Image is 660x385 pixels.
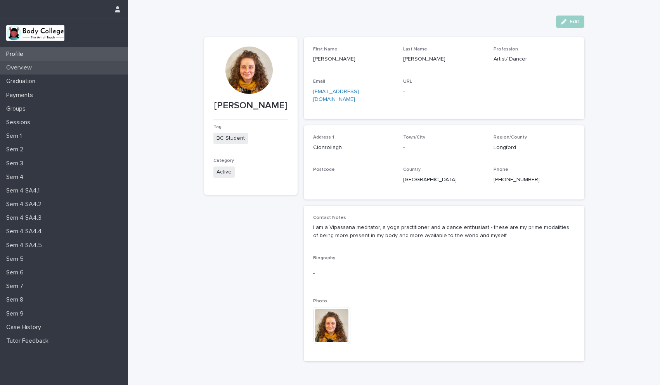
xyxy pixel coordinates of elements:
[213,158,234,163] span: Category
[3,119,36,126] p: Sessions
[313,144,394,152] p: Clonrollagh
[3,132,28,140] p: Sem 1
[3,105,32,113] p: Groups
[556,16,584,28] button: Edit
[313,299,327,303] span: Photo
[3,310,30,317] p: Sem 9
[3,228,48,235] p: Sem 4 SA4.4
[3,214,48,222] p: Sem 4 SA4.3
[3,201,48,208] p: Sem 4 SA4.2
[3,296,29,303] p: Sem 8
[213,100,288,111] p: [PERSON_NAME]
[403,167,421,172] span: Country
[213,125,222,129] span: Tag
[494,135,527,140] span: Region/County
[494,144,575,152] p: Longford
[403,55,484,63] p: [PERSON_NAME]
[3,337,55,345] p: Tutor Feedback
[403,135,425,140] span: Town/City
[313,135,334,140] span: Address 1
[313,256,335,260] span: Biography
[3,64,38,71] p: Overview
[494,177,540,182] a: [PHONE_NUMBER]
[3,146,29,153] p: Sem 2
[313,55,394,63] p: [PERSON_NAME]
[313,215,346,220] span: Contact Notes
[213,133,248,144] span: BC Student
[3,255,30,263] p: Sem 5
[313,89,359,102] a: [EMAIL_ADDRESS][DOMAIN_NAME]
[3,187,46,194] p: Sem 4 SA4.1
[3,92,39,99] p: Payments
[494,55,575,63] p: Artist/ Dancer
[6,25,64,41] img: xvtzy2PTuGgGH0xbwGb2
[3,173,30,181] p: Sem 4
[3,324,47,331] p: Case History
[313,47,338,52] span: First Name
[3,50,29,58] p: Profile
[403,47,427,52] span: Last Name
[3,160,29,167] p: Sem 3
[494,167,508,172] span: Phone
[403,79,412,84] span: URL
[494,47,518,52] span: Profession
[3,78,42,85] p: Graduation
[313,167,335,172] span: Postcode
[403,144,484,152] p: -
[313,176,394,184] p: -
[3,269,30,276] p: Sem 6
[213,166,235,178] span: Active
[313,79,325,84] span: Email
[313,269,575,277] p: -
[3,283,29,290] p: Sem 7
[313,224,575,240] p: I am a Vipassana meditator, a yoga practitioner and a dance enthusiast - these are my prime modal...
[403,88,484,96] p: -
[3,242,48,249] p: Sem 4 SA4.5
[403,176,484,184] p: [GEOGRAPHIC_DATA]
[570,19,579,24] span: Edit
